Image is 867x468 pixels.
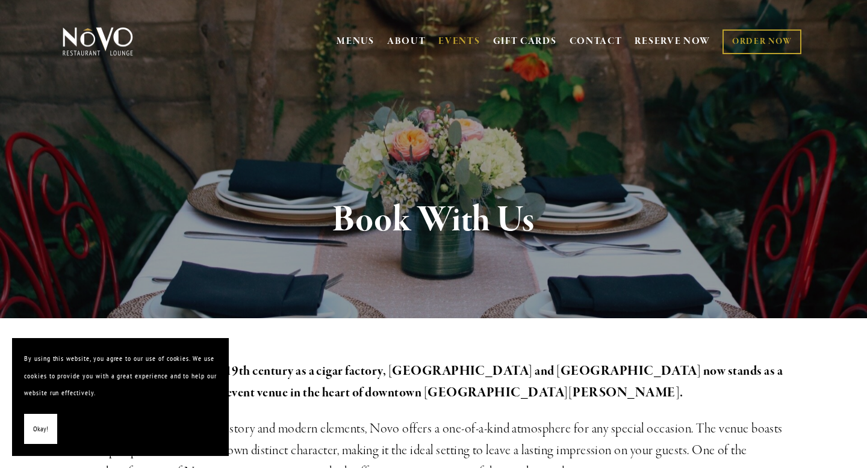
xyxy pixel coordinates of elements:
[12,338,229,456] section: Cookie banner
[722,29,801,54] a: ORDER NOW
[84,363,785,401] strong: Originally built in the late 19th century as a cigar factory, [GEOGRAPHIC_DATA] and [GEOGRAPHIC_D...
[387,35,426,48] a: ABOUT
[635,30,710,53] a: RESERVE NOW
[493,30,557,53] a: GIFT CARDS
[24,350,217,402] p: By using this website, you agree to our use of cookies. We use cookies to provide you with a grea...
[570,30,623,53] a: CONTACT
[438,35,480,48] a: EVENTS
[60,26,135,57] img: Novo Restaurant &amp; Lounge
[33,420,48,438] span: Okay!
[337,35,374,48] a: MENUS
[332,197,535,243] strong: Book With Us
[24,414,57,445] button: Okay!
